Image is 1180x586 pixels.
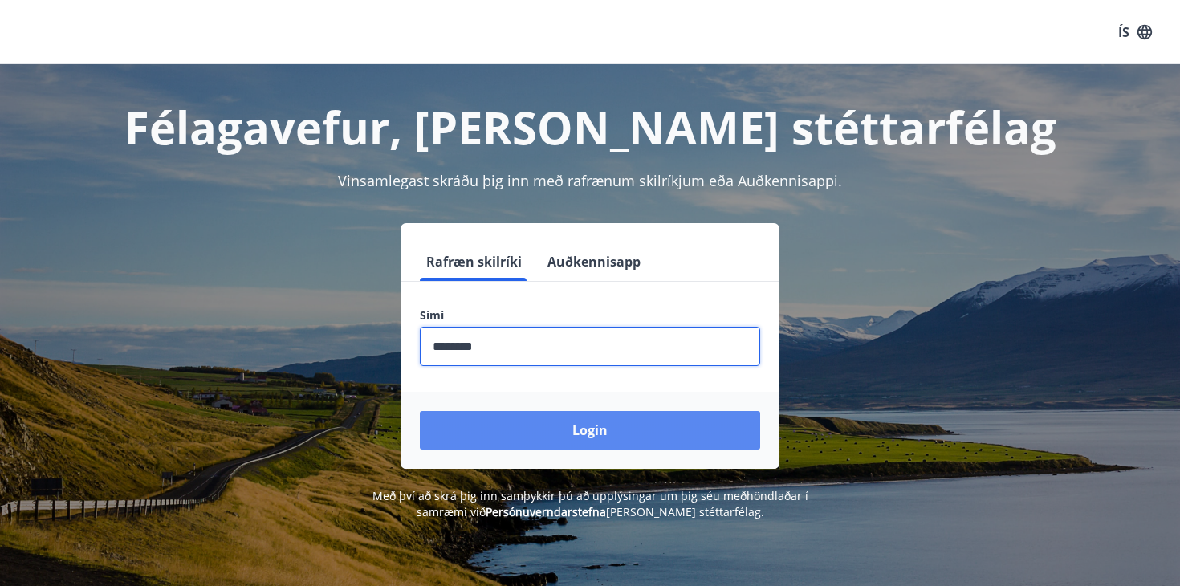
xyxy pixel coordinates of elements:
a: Persónuverndarstefna [486,504,606,519]
button: Rafræn skilríki [420,242,528,281]
button: Auðkennisapp [541,242,647,281]
label: Sími [420,307,760,324]
button: ÍS [1109,18,1161,47]
h1: Félagavefur, [PERSON_NAME] stéttarfélag [31,96,1149,157]
span: Vinsamlegast skráðu þig inn með rafrænum skilríkjum eða Auðkennisappi. [338,171,842,190]
span: Með því að skrá þig inn samþykkir þú að upplýsingar um þig séu meðhöndlaðar í samræmi við [PERSON... [372,488,808,519]
button: Login [420,411,760,450]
